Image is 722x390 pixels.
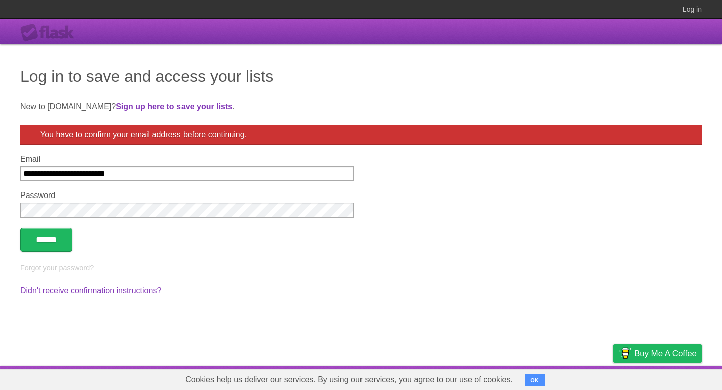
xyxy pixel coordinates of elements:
a: Developers [513,368,554,387]
label: Password [20,191,354,200]
a: Didn't receive confirmation instructions? [20,286,161,295]
a: Forgot your password? [20,264,94,272]
label: Email [20,155,354,164]
div: Flask [20,24,80,42]
p: New to [DOMAIN_NAME]? . [20,101,702,113]
a: Terms [566,368,588,387]
img: Buy me a coffee [618,345,632,362]
a: Buy me a coffee [613,344,702,363]
h1: Log in to save and access your lists [20,64,702,88]
span: Cookies help us deliver our services. By using our services, you agree to our use of cookies. [175,370,523,390]
button: OK [525,374,545,386]
a: Suggest a feature [639,368,702,387]
a: About [480,368,501,387]
span: Buy me a coffee [634,345,697,362]
div: You have to confirm your email address before continuing. [20,125,702,145]
a: Sign up here to save your lists [116,102,232,111]
a: Privacy [600,368,626,387]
